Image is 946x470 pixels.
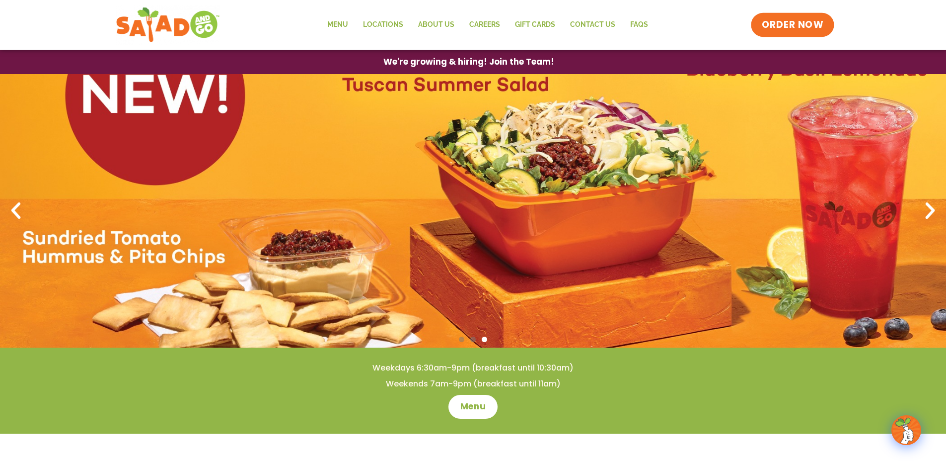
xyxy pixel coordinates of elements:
[383,58,554,66] span: We're growing & hiring! Join the Team!
[751,13,834,37] a: ORDER NOW
[508,13,563,36] a: GIFT CARDS
[470,337,476,342] span: Go to slide 2
[563,13,623,36] a: Contact Us
[20,378,926,389] h4: Weekends 7am-9pm (breakfast until 11am)
[411,13,462,36] a: About Us
[368,50,569,74] a: We're growing & hiring! Join the Team!
[320,13,356,36] a: Menu
[320,13,655,36] nav: Menu
[623,13,655,36] a: FAQs
[482,337,487,342] span: Go to slide 3
[448,395,498,419] a: Menu
[20,363,926,374] h4: Weekdays 6:30am-9pm (breakfast until 10:30am)
[919,200,941,222] div: Next slide
[116,5,220,45] img: new-SAG-logo-768×292
[356,13,411,36] a: Locations
[459,337,464,342] span: Go to slide 1
[5,200,27,222] div: Previous slide
[462,13,508,36] a: Careers
[892,416,920,444] img: wpChatIcon
[460,401,486,413] span: Menu
[762,18,823,31] span: ORDER NOW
